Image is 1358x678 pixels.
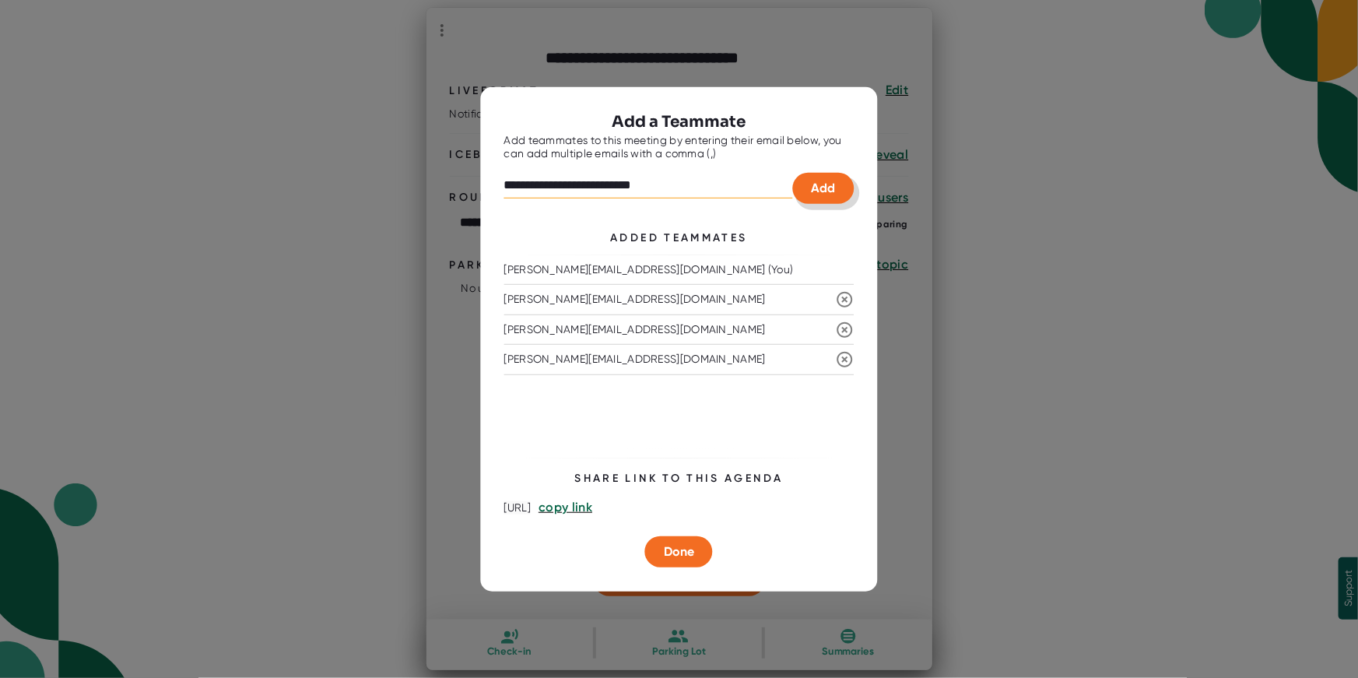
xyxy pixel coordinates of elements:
div: [URL] [504,501,532,515]
div: [PERSON_NAME][EMAIL_ADDRESS][DOMAIN_NAME] [504,315,836,345]
div: [PERSON_NAME][EMAIL_ADDRESS][DOMAIN_NAME] (You) [504,255,854,285]
span: copy link [539,500,592,515]
div: [PERSON_NAME][EMAIL_ADDRESS][DOMAIN_NAME] [504,345,836,374]
span: Add [812,181,836,195]
button: Done [645,536,713,567]
button: copy link [539,498,592,517]
h3: Add a Teammate [612,111,746,134]
button: Add [793,173,854,204]
div: Share link to this agenda [575,470,784,487]
div: [PERSON_NAME][EMAIL_ADDRESS][DOMAIN_NAME] [504,285,836,314]
div: Added Teammates [610,230,747,246]
span: Done [664,544,694,559]
div: Add teammates to this meeting by entering their email below, you can add multiple emails with a c... [504,134,854,161]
